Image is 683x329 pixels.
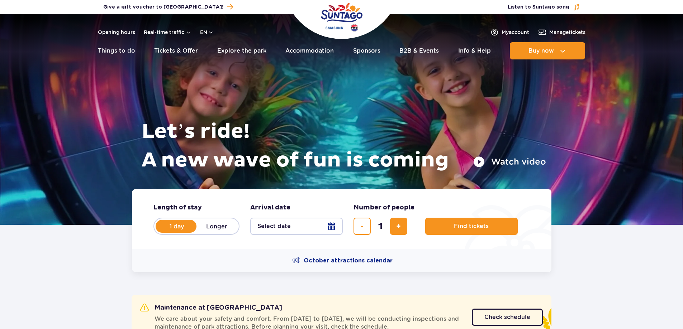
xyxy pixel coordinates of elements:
[425,218,518,235] button: Find tickets
[354,218,371,235] button: remove ticket
[103,4,223,11] span: Give a gift voucher to [GEOGRAPHIC_DATA]!
[372,218,389,235] input: number of tickets
[528,48,554,54] span: Buy now
[153,203,202,212] span: Length of stay
[354,203,414,212] span: Number of people
[472,309,543,326] a: Check schedule
[103,2,233,12] a: Give a gift voucher to [GEOGRAPHIC_DATA]!
[217,42,266,59] a: Explore the park
[510,42,585,59] button: Buy now
[132,189,551,249] form: Planning your visit to Park of Poland
[292,256,393,265] a: October attractions calendar
[140,304,282,312] h2: Maintenance at [GEOGRAPHIC_DATA]
[154,42,198,59] a: Tickets & Offer
[390,218,407,235] button: add ticket
[502,29,529,36] span: My account
[142,117,546,175] h1: Let’s ride! A new wave of fun is coming
[473,156,546,168] button: Watch video
[98,29,135,36] a: Opening hours
[454,223,489,229] span: Find tickets
[98,42,135,59] a: Things to do
[250,203,290,212] span: Arrival date
[200,29,214,36] button: en
[549,29,585,36] span: Manage tickets
[508,4,580,11] button: Listen to Suntago song
[304,257,393,265] span: October attractions calendar
[156,219,197,234] label: 1 day
[144,29,191,35] button: Real-time traffic
[399,42,439,59] a: B2B & Events
[285,42,334,59] a: Accommodation
[196,219,237,234] label: Longer
[458,42,491,59] a: Info & Help
[484,314,530,320] span: Check schedule
[538,28,585,37] a: Managetickets
[250,218,343,235] button: Select date
[490,28,529,37] a: Myaccount
[508,4,569,11] span: Listen to Suntago song
[353,42,380,59] a: Sponsors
